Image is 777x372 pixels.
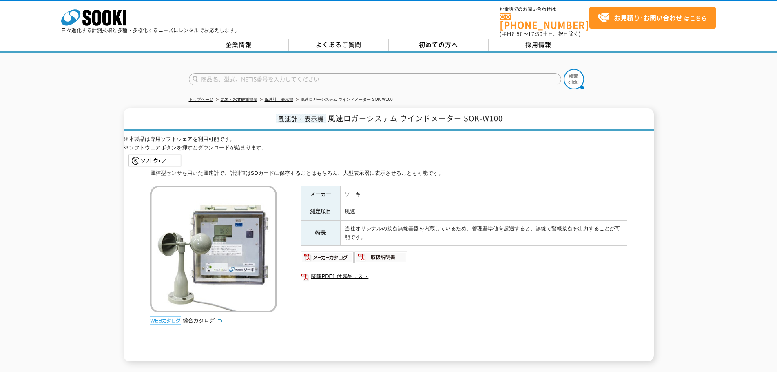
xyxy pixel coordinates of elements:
[294,96,393,104] li: 風速ロガーシステム ウインドメーター SOK-W100
[500,7,589,12] span: お電話でのお問い合わせは
[512,30,523,38] span: 8:50
[189,73,561,85] input: 商品名、型式、NETIS番号を入力してください
[301,203,340,221] th: 測定項目
[340,220,627,246] td: 当社オリジナルの接点無線基盤を内蔵しているため、管理基準値を超過すると、無線で警報接点を出力することが可能です。
[150,186,277,312] img: 風速ロガーシステム ウインドメーター SOK-W100
[589,7,716,29] a: お見積り･お問い合わせはこちら
[328,113,503,124] span: 風速ロガーシステム ウインドメーター SOK-W100
[301,186,340,203] th: メーカー
[389,39,489,51] a: 初めての方へ
[340,186,627,203] td: ソーキ
[301,271,627,282] a: 関連PDF1 付属品リスト
[189,39,289,51] a: 企業情報
[500,13,589,29] a: [PHONE_NUMBER]
[354,251,408,264] img: 取扱説明書
[289,39,389,51] a: よくあるご質問
[61,28,240,33] p: 日々進化する計測技術と多種・多様化するニーズにレンタルでお応えします。
[124,135,654,144] p: ※本製品は専用ソフトウェアを利用可能です。
[419,40,458,49] span: 初めての方へ
[183,317,223,323] a: 総合カタログ
[340,203,627,221] td: 風速
[221,97,257,102] a: 気象・水文観測機器
[265,97,293,102] a: 風速計・表示機
[598,12,707,24] span: はこちら
[150,169,627,178] div: 風杯型センサを用いた風速計で、計測値はSDカードに保存することはもちろん、大型表示器に表示させることも可能です。
[500,30,580,38] span: (平日 ～ 土日、祝日除く)
[564,69,584,89] img: btn_search.png
[354,256,408,263] a: 取扱説明書
[614,13,682,22] strong: お見積り･お問い合わせ
[276,114,326,123] span: 風速計・表示機
[489,39,589,51] a: 採用情報
[301,251,354,264] img: メーカーカタログ
[301,256,354,263] a: メーカーカタログ
[128,154,182,167] img: sidemenu_btn_software_pc.gif
[301,220,340,246] th: 特長
[528,30,543,38] span: 17:30
[150,316,181,325] img: webカタログ
[189,97,213,102] a: トップページ
[124,144,654,152] p: ※ソフトウェアボタンを押すとダウンロードが始まります。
